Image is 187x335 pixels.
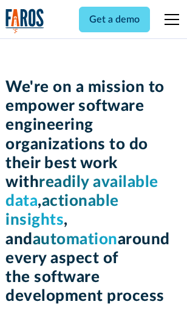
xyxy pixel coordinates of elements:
div: menu [157,5,182,34]
a: Get a demo [79,7,150,32]
span: readily available data [5,174,158,209]
h1: We're on a mission to empower software engineering organizations to do their best work with , , a... [5,78,182,306]
img: Logo of the analytics and reporting company Faros. [5,9,44,33]
a: home [5,9,44,33]
span: actionable insights [5,193,119,228]
span: automation [33,231,118,247]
